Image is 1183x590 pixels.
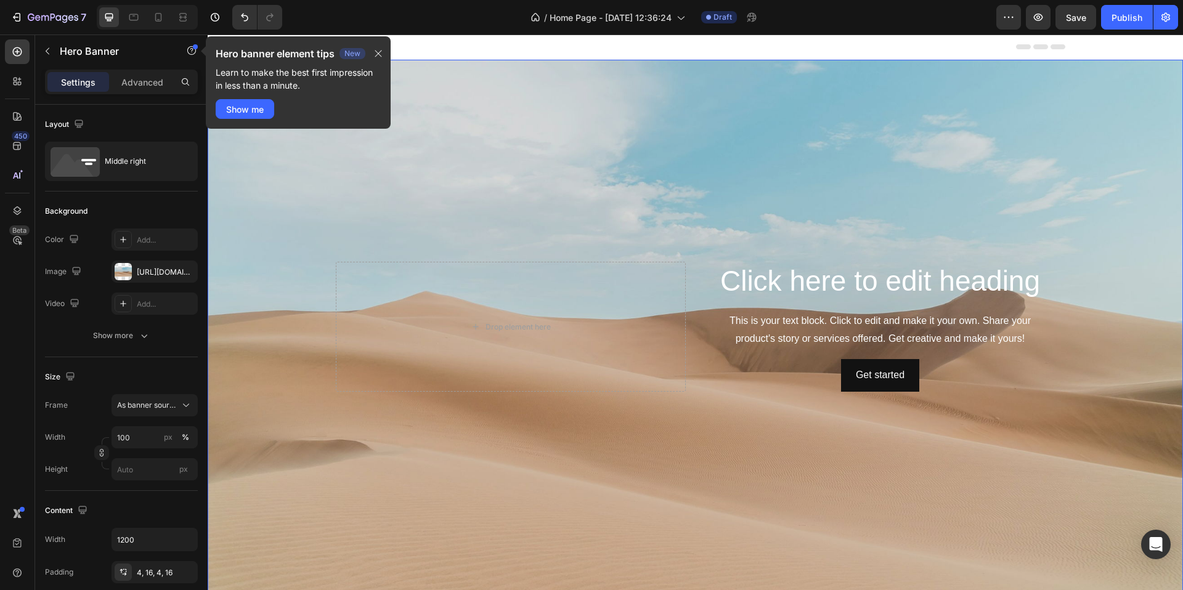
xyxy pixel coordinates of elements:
[179,464,188,474] span: px
[45,400,68,411] label: Frame
[61,76,96,89] p: Settings
[105,147,180,176] div: Middle right
[81,10,86,25] p: 7
[112,458,198,480] input: px
[137,235,195,246] div: Add...
[45,503,90,519] div: Content
[1141,530,1171,559] div: Open Intercom Messenger
[164,432,173,443] div: px
[633,325,712,357] button: Get started
[208,34,1183,590] iframe: Design area
[1112,11,1142,24] div: Publish
[117,400,177,411] span: As banner source
[9,225,30,235] div: Beta
[93,329,150,342] div: Show more
[182,432,189,443] div: %
[5,5,92,30] button: 7
[112,426,198,448] input: px%
[45,464,68,475] label: Height
[45,296,82,312] div: Video
[278,288,343,297] div: Drop element here
[137,567,195,578] div: 4, 16, 4, 16
[112,528,197,551] input: Auto
[121,76,163,89] p: Advanced
[648,332,697,350] div: Get started
[498,227,848,267] h2: Click here to edit heading
[45,534,65,545] div: Width
[45,264,84,280] div: Image
[161,430,176,445] button: %
[45,232,81,248] div: Color
[178,430,193,445] button: px
[137,299,195,310] div: Add...
[15,32,65,43] div: Hero Banner
[112,394,198,416] button: As banner source
[713,12,732,23] span: Draft
[232,5,282,30] div: Undo/Redo
[1055,5,1096,30] button: Save
[45,206,87,217] div: Background
[1066,12,1086,23] span: Save
[45,325,198,347] button: Show more
[45,432,65,443] label: Width
[45,116,86,133] div: Layout
[550,11,672,24] span: Home Page - [DATE] 12:36:24
[45,567,73,578] div: Padding
[45,369,78,386] div: Size
[137,267,195,278] div: [URL][DOMAIN_NAME]
[1101,5,1153,30] button: Publish
[498,277,848,315] div: This is your text block. Click to edit and make it your own. Share your product's story or servic...
[544,11,547,24] span: /
[60,44,165,59] p: Hero Banner
[12,131,30,141] div: 450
